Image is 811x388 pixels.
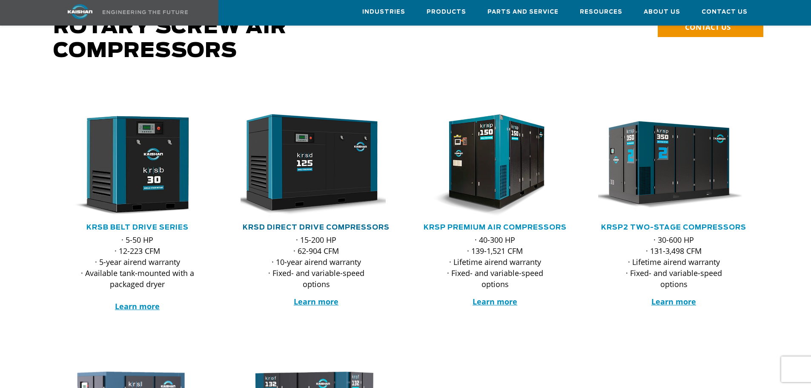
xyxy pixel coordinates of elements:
a: Industries [362,0,405,23]
a: KRSD Direct Drive Compressors [243,224,390,231]
span: Contact Us [702,7,748,17]
img: krsb30 [55,114,207,216]
a: About Us [644,0,680,23]
p: · 30-600 HP · 131-3,498 CFM · Lifetime airend warranty · Fixed- and variable-speed options [615,234,733,290]
a: Learn more [294,296,338,307]
a: Learn more [651,296,696,307]
p: · 40-300 HP · 139-1,521 CFM · Lifetime airend warranty · Fixed- and variable-speed options [436,234,554,290]
img: kaishan logo [48,4,112,19]
a: Learn more [115,301,160,311]
p: · 5-50 HP · 12-223 CFM · 5-year airend warranty · Available tank-mounted with a packaged dryer [79,234,196,312]
a: KRSP2 Two-Stage Compressors [601,224,746,231]
div: krsb30 [62,114,213,216]
span: CONTACT US [685,22,731,32]
a: Contact Us [702,0,748,23]
div: krsp150 [419,114,571,216]
img: Engineering the future [103,10,188,14]
a: Resources [580,0,622,23]
a: CONTACT US [658,18,763,37]
a: KRSP Premium Air Compressors [424,224,567,231]
span: Products [427,7,466,17]
div: krsp350 [598,114,750,216]
p: · 15-200 HP · 62-904 CFM · 10-year airend warranty · Fixed- and variable-speed options [258,234,375,290]
span: About Us [644,7,680,17]
span: Resources [580,7,622,17]
img: krsd125 [234,114,386,216]
a: Products [427,0,466,23]
a: Parts and Service [487,0,559,23]
img: krsp350 [592,114,743,216]
img: krsp150 [413,114,565,216]
span: Parts and Service [487,7,559,17]
a: Learn more [473,296,517,307]
a: KRSB Belt Drive Series [86,224,189,231]
span: Industries [362,7,405,17]
div: krsd125 [241,114,392,216]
